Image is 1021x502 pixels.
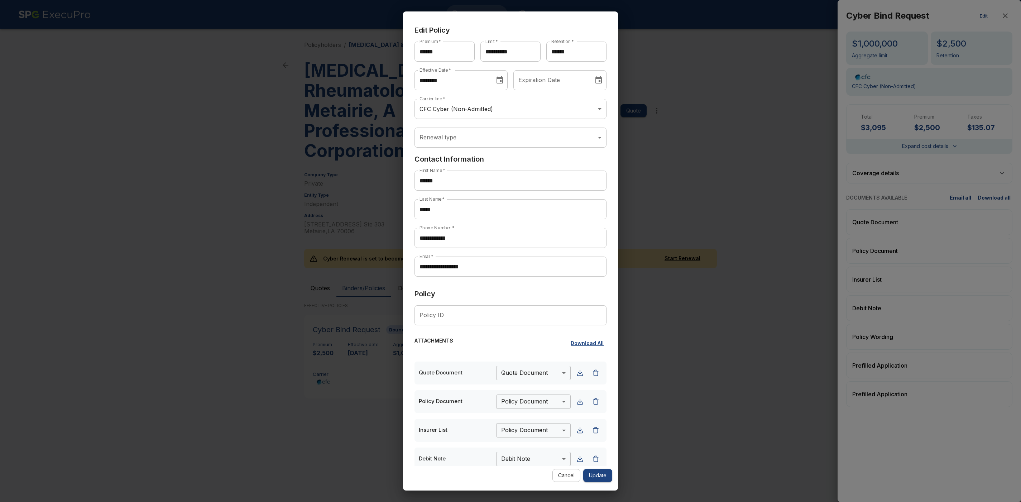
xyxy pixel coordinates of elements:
p: Policy Document [419,397,493,406]
button: Choose date [591,73,606,87]
label: Retention [551,38,574,44]
div: Debit Note [496,452,571,466]
p: Debit Note [419,455,493,463]
p: Quote Document [419,369,493,377]
div: Policy Document [496,423,571,438]
h6: Policy [414,288,607,300]
label: Effective Date [420,67,451,73]
button: Choose date, selected date is Sep 18, 2025 [493,73,507,87]
button: Download All [568,337,607,350]
div: Policy Document [496,395,571,409]
label: Premium [420,38,441,44]
label: Carrier line [420,96,445,102]
label: First Name [420,167,445,173]
h6: Edit Policy [414,24,607,36]
label: Limit [485,38,498,44]
button: Update [583,469,612,482]
p: Insurer List [419,426,493,434]
label: Last Name [420,196,445,202]
label: Phone Number [420,225,455,231]
h6: Contact Information [414,153,607,165]
button: Cancel [552,469,580,482]
div: CFC Cyber (Non-Admitted) [414,99,607,119]
h6: ATTACHMENTS [414,337,453,350]
label: Email [420,253,433,259]
div: Quote Document [496,366,571,380]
